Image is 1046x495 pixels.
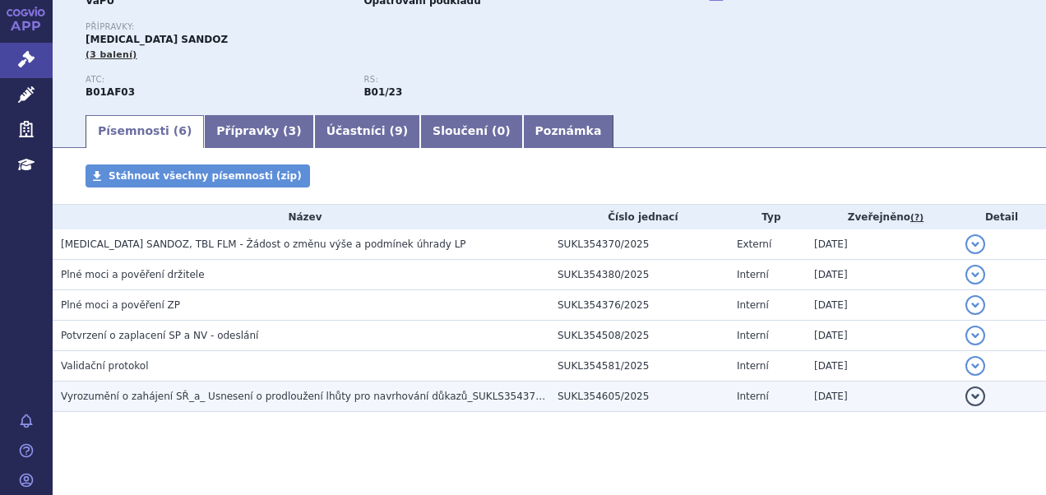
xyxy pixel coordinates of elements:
[806,290,957,321] td: [DATE]
[549,229,729,260] td: SUKL354370/2025
[363,86,402,98] strong: gatrany a xabany vyšší síly
[61,269,205,280] span: Plné moci a pověření držitele
[957,205,1046,229] th: Detail
[549,205,729,229] th: Číslo jednací
[737,330,769,341] span: Interní
[549,382,729,412] td: SUKL354605/2025
[86,49,137,60] span: (3 balení)
[523,115,614,148] a: Poznámka
[965,234,985,254] button: detail
[178,124,187,137] span: 6
[806,229,957,260] td: [DATE]
[420,115,522,148] a: Sloučení (0)
[86,75,347,85] p: ATC:
[86,164,310,187] a: Stáhnout všechny písemnosti (zip)
[61,360,149,372] span: Validační protokol
[737,238,771,250] span: Externí
[965,265,985,285] button: detail
[204,115,313,148] a: Přípravky (3)
[806,382,957,412] td: [DATE]
[806,260,957,290] td: [DATE]
[965,356,985,376] button: detail
[395,124,403,137] span: 9
[806,321,957,351] td: [DATE]
[86,115,204,148] a: Písemnosti (6)
[737,299,769,311] span: Interní
[549,260,729,290] td: SUKL354380/2025
[61,299,180,311] span: Plné moci a pověření ZP
[737,391,769,402] span: Interní
[910,212,923,224] abbr: (?)
[61,330,258,341] span: Potvrzení o zaplacení SP a NV - odeslání
[314,115,420,148] a: Účastníci (9)
[53,205,549,229] th: Název
[965,386,985,406] button: detail
[549,351,729,382] td: SUKL354581/2025
[549,290,729,321] td: SUKL354376/2025
[965,295,985,315] button: detail
[497,124,505,137] span: 0
[737,360,769,372] span: Interní
[86,22,642,32] p: Přípravky:
[61,238,466,250] span: EDOXABAN SANDOZ, TBL FLM - Žádost o změnu výše a podmínek úhrady LP
[109,170,302,182] span: Stáhnout všechny písemnosti (zip)
[86,34,228,45] span: [MEDICAL_DATA] SANDOZ
[86,86,135,98] strong: EDOXABAN
[806,351,957,382] td: [DATE]
[806,205,957,229] th: Zveřejněno
[549,321,729,351] td: SUKL354508/2025
[965,326,985,345] button: detail
[61,391,570,402] span: Vyrozumění o zahájení SŘ_a_ Usnesení o prodloužení lhůty pro navrhování důkazů_SUKLS354370/2025
[729,205,806,229] th: Typ
[363,75,625,85] p: RS:
[289,124,297,137] span: 3
[737,269,769,280] span: Interní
